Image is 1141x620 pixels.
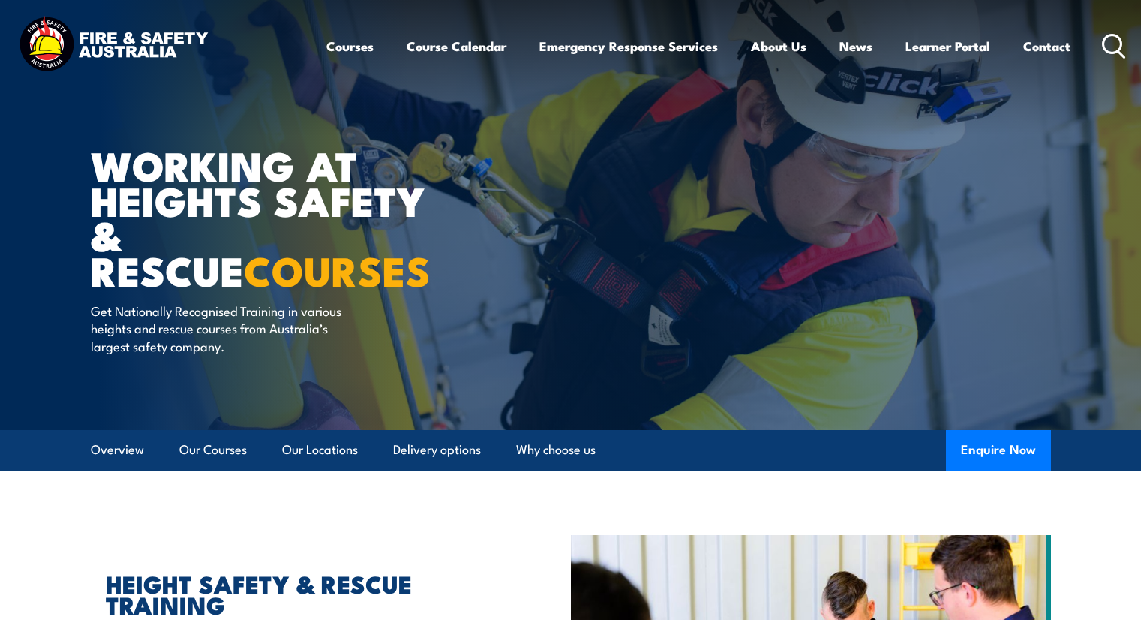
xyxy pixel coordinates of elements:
a: Emergency Response Services [539,26,718,66]
a: Courses [326,26,374,66]
a: Why choose us [516,430,596,470]
a: News [839,26,872,66]
p: Get Nationally Recognised Training in various heights and rescue courses from Australia’s largest... [91,302,365,354]
strong: COURSES [244,238,431,300]
h2: HEIGHT SAFETY & RESCUE TRAINING [106,573,502,615]
a: Our Locations [282,430,358,470]
a: Delivery options [393,430,481,470]
a: Our Courses [179,430,247,470]
h1: WORKING AT HEIGHTS SAFETY & RESCUE [91,147,461,287]
a: Contact [1023,26,1070,66]
button: Enquire Now [946,430,1051,471]
a: About Us [751,26,806,66]
a: Course Calendar [407,26,506,66]
a: Overview [91,430,144,470]
a: Learner Portal [905,26,990,66]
